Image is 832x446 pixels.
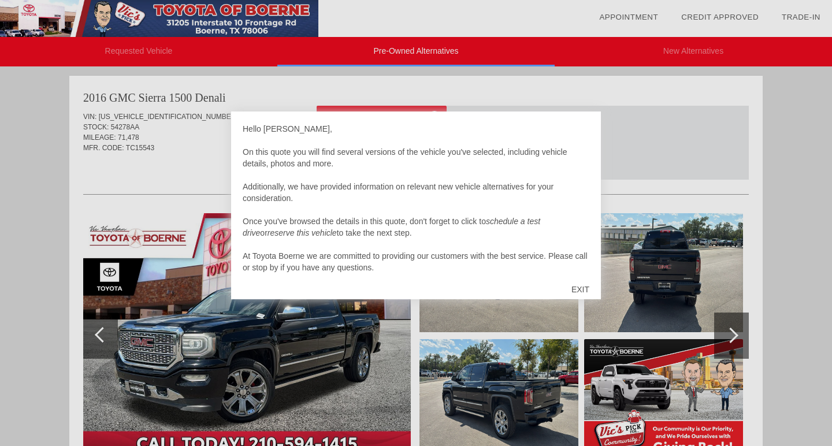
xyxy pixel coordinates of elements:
[681,13,759,21] a: Credit Approved
[599,13,658,21] a: Appointment
[782,13,820,21] a: Trade-In
[560,272,601,307] div: EXIT
[268,228,337,237] em: reserve this vehicle
[243,123,589,273] div: Hello [PERSON_NAME], On this quote you will find several versions of the vehicle you've selected,...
